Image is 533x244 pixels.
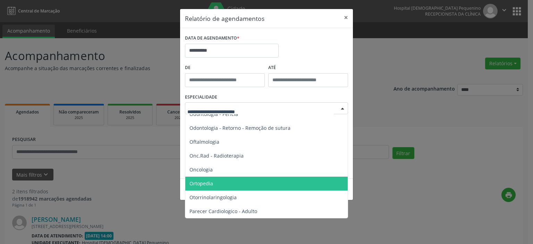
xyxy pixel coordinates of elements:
span: Odontologia - Perícia [189,111,238,117]
span: Oncologia [189,166,213,173]
button: Close [339,9,353,26]
label: ATÉ [268,62,348,73]
span: Ortopedia [189,180,213,187]
span: Otorrinolaringologia [189,194,237,201]
h5: Relatório de agendamentos [185,14,264,23]
label: De [185,62,265,73]
label: ESPECIALIDADE [185,92,217,103]
span: Onc.Rad - Radioterapia [189,152,244,159]
span: Oftalmologia [189,138,219,145]
label: DATA DE AGENDAMENTO [185,33,239,44]
span: Parecer Cardiologico - Adulto [189,208,257,214]
span: Odontologia - Retorno - Remoção de sutura [189,125,290,131]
